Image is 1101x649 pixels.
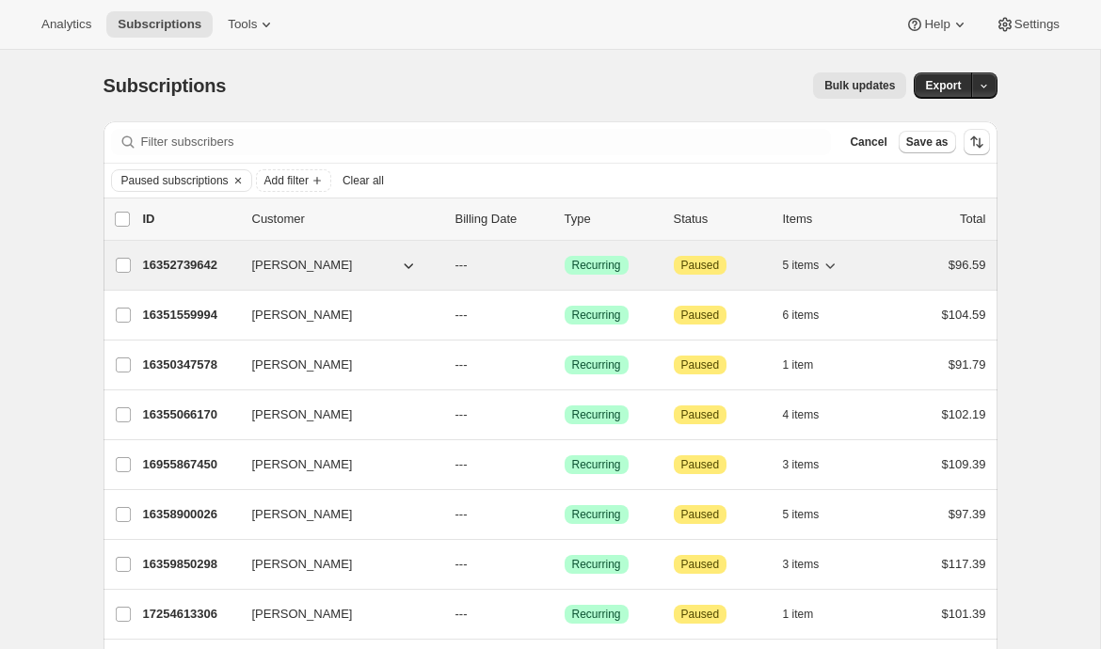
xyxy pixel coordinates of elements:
button: Settings [984,11,1071,38]
span: Paused [681,557,720,572]
button: Clear [229,170,247,191]
button: 1 item [783,352,835,378]
span: Paused [681,607,720,622]
button: [PERSON_NAME] [241,400,429,430]
div: Type [565,210,659,229]
p: 16955867450 [143,455,237,474]
span: Export [925,78,961,93]
div: 16955867450[PERSON_NAME]---SuccessRecurringAttentionPaused3 items$109.39 [143,451,986,478]
button: 5 items [783,252,840,278]
button: 5 items [783,501,840,528]
input: Filter subscribers [141,129,832,155]
span: Help [924,17,949,32]
span: Tools [228,17,257,32]
div: 16351559994[PERSON_NAME]---SuccessRecurringAttentionPaused6 items$104.59 [143,302,986,328]
button: Export [914,72,972,99]
div: 16358900026[PERSON_NAME]---SuccessRecurringAttentionPaused5 items$97.39 [143,501,986,528]
button: [PERSON_NAME] [241,350,429,380]
span: Bulk updates [824,78,895,93]
button: 1 item [783,601,835,627]
p: 17254613306 [143,605,237,624]
button: Analytics [30,11,103,38]
span: Recurring [572,507,621,522]
span: $96.59 [949,258,986,272]
span: 4 items [783,407,820,422]
span: 5 items [783,258,820,273]
p: 16350347578 [143,356,237,374]
p: Billing Date [455,210,550,229]
span: [PERSON_NAME] [252,455,353,474]
button: [PERSON_NAME] [241,450,429,480]
button: Bulk updates [813,72,906,99]
span: Subscriptions [104,75,227,96]
span: [PERSON_NAME] [252,605,353,624]
div: 16355066170[PERSON_NAME]---SuccessRecurringAttentionPaused4 items$102.19 [143,402,986,428]
span: $104.59 [942,308,986,322]
span: Paused [681,357,720,372]
span: [PERSON_NAME] [252,256,353,275]
span: --- [455,357,468,372]
button: 6 items [783,302,840,328]
p: Customer [252,210,440,229]
button: 3 items [783,551,840,578]
span: Recurring [572,607,621,622]
span: Recurring [572,357,621,372]
span: 1 item [783,357,814,372]
span: 1 item [783,607,814,622]
span: Paused [681,457,720,472]
span: $117.39 [942,557,986,571]
button: [PERSON_NAME] [241,499,429,530]
span: --- [455,457,468,471]
span: 5 items [783,507,820,522]
div: 16350347578[PERSON_NAME]---SuccessRecurringAttentionPaused1 item$91.79 [143,352,986,378]
span: --- [455,407,468,421]
p: 16351559994 [143,306,237,324]
p: 16355066170 [143,405,237,424]
button: Cancel [842,131,894,153]
span: --- [455,308,468,322]
span: Cancel [850,135,886,150]
span: Recurring [572,407,621,422]
span: $101.39 [942,607,986,621]
span: Clear all [343,173,384,188]
button: 4 items [783,402,840,428]
p: Total [960,210,985,229]
span: [PERSON_NAME] [252,356,353,374]
button: Sort the results [964,129,990,155]
span: Recurring [572,557,621,572]
span: $102.19 [942,407,986,421]
span: [PERSON_NAME] [252,306,353,324]
span: Paused subscriptions [121,173,229,188]
p: 16359850298 [143,555,237,574]
button: Tools [216,11,287,38]
button: [PERSON_NAME] [241,599,429,629]
p: Status [674,210,768,229]
span: --- [455,607,468,621]
span: Recurring [572,258,621,273]
span: Subscriptions [118,17,201,32]
p: 16358900026 [143,505,237,524]
span: Add filter [264,173,309,188]
span: 6 items [783,308,820,323]
button: Subscriptions [106,11,213,38]
button: Clear all [335,169,391,192]
button: [PERSON_NAME] [241,250,429,280]
span: $109.39 [942,457,986,471]
p: ID [143,210,237,229]
span: $97.39 [949,507,986,521]
span: Recurring [572,457,621,472]
span: [PERSON_NAME] [252,405,353,424]
span: Recurring [572,308,621,323]
span: Settings [1014,17,1060,32]
div: Items [783,210,877,229]
button: 3 items [783,451,840,478]
div: 17254613306[PERSON_NAME]---SuccessRecurringAttentionPaused1 item$101.39 [143,601,986,627]
span: [PERSON_NAME] [252,505,353,524]
span: Paused [681,258,720,273]
span: [PERSON_NAME] [252,555,353,574]
button: [PERSON_NAME] [241,549,429,579]
span: $91.79 [949,357,986,372]
div: 16352739642[PERSON_NAME]---SuccessRecurringAttentionPaused5 items$96.59 [143,252,986,278]
button: Save as [899,131,956,153]
span: Paused [681,308,720,323]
